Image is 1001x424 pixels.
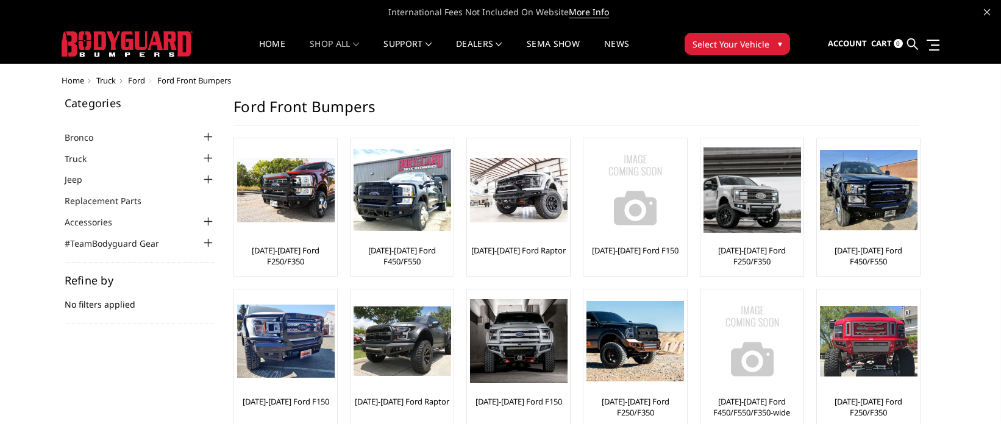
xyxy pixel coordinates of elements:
[586,396,683,418] a: [DATE]-[DATE] Ford F250/F350
[894,39,903,48] span: 0
[527,40,580,63] a: SEMA Show
[65,237,174,250] a: #TeamBodyguard Gear
[586,141,684,239] img: No Image
[65,194,157,207] a: Replacement Parts
[871,38,892,49] span: Cart
[704,396,800,418] a: [DATE]-[DATE] Ford F450/F550/F350-wide
[569,6,609,18] a: More Info
[820,245,917,267] a: [DATE]-[DATE] Ford F450/F550
[65,152,102,165] a: Truck
[871,27,903,60] a: Cart 0
[828,27,867,60] a: Account
[704,245,800,267] a: [DATE]-[DATE] Ford F250/F350
[820,396,917,418] a: [DATE]-[DATE] Ford F250/F350
[355,396,449,407] a: [DATE]-[DATE] Ford Raptor
[383,40,432,63] a: Support
[233,97,919,125] h1: Ford Front Bumpers
[65,131,109,144] a: Bronco
[237,245,334,267] a: [DATE]-[DATE] Ford F250/F350
[604,40,629,63] a: News
[62,31,193,57] img: BODYGUARD BUMPERS
[685,33,790,55] button: Select Your Vehicle
[471,245,566,256] a: [DATE]-[DATE] Ford Raptor
[65,97,216,108] h5: Categories
[157,75,231,86] span: Ford Front Bumpers
[65,216,127,228] a: Accessories
[243,396,329,407] a: [DATE]-[DATE] Ford F150
[592,245,679,256] a: [DATE]-[DATE] Ford F150
[456,40,502,63] a: Dealers
[62,75,84,86] a: Home
[476,396,562,407] a: [DATE]-[DATE] Ford F150
[704,292,801,390] img: No Image
[354,245,451,267] a: [DATE]-[DATE] Ford F450/F550
[65,275,216,323] div: No filters applied
[778,37,782,50] span: ▾
[65,173,98,186] a: Jeep
[96,75,116,86] a: Truck
[128,75,145,86] a: Ford
[693,38,769,51] span: Select Your Vehicle
[259,40,285,63] a: Home
[65,275,216,286] h5: Refine by
[828,38,867,49] span: Account
[310,40,359,63] a: shop all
